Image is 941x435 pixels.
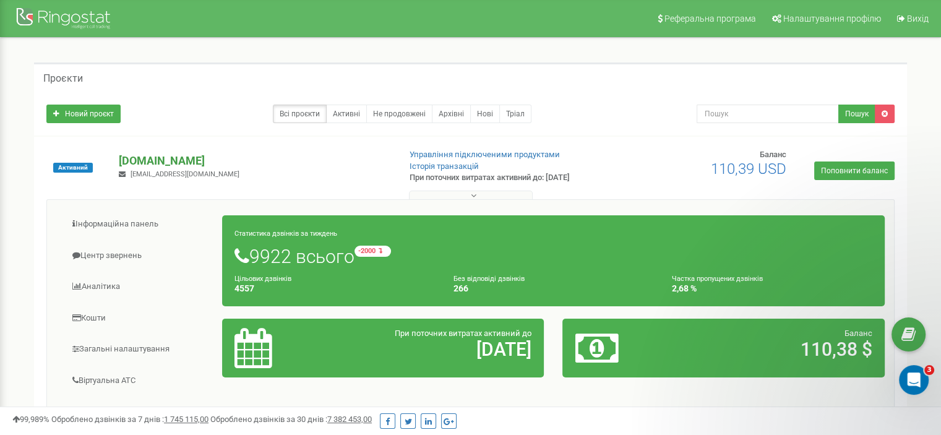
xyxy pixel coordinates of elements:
[354,246,391,257] small: -2000
[453,284,654,293] h4: 266
[51,415,208,424] span: Оброблено дзвінків за 7 днів :
[711,160,786,178] span: 110,39 USD
[760,150,786,159] span: Баланс
[210,415,372,424] span: Оброблено дзвінків за 30 днів :
[453,275,525,283] small: Без відповіді дзвінків
[56,209,223,239] a: Інформаційна панель
[53,163,93,173] span: Активний
[924,365,934,375] span: 3
[907,14,929,24] span: Вихід
[131,170,239,178] span: [EMAIL_ADDRESS][DOMAIN_NAME]
[56,366,223,396] a: Віртуальна АТС
[395,329,531,338] span: При поточних витратах активний до
[273,105,327,123] a: Всі проєкти
[814,162,895,180] a: Поповнити баланс
[56,397,223,427] a: Наскрізна аналітика
[410,150,560,159] a: Управління підключеними продуктами
[119,153,389,169] p: [DOMAIN_NAME]
[234,246,872,267] h1: 9922 всього
[838,105,875,123] button: Пошук
[899,365,929,395] iframe: Intercom live chat
[327,415,372,424] u: 7 382 453,00
[410,162,479,171] a: Історія транзакцій
[326,105,367,123] a: Активні
[672,275,763,283] small: Частка пропущених дзвінків
[56,272,223,302] a: Аналiтика
[46,105,121,123] a: Новий проєкт
[234,275,291,283] small: Цільових дзвінків
[234,284,435,293] h4: 4557
[783,14,881,24] span: Налаштування профілю
[410,172,608,184] p: При поточних витратах активний до: [DATE]
[234,230,337,238] small: Статистика дзвінків за тиждень
[366,105,432,123] a: Не продовжені
[672,284,872,293] h4: 2,68 %
[432,105,471,123] a: Архівні
[499,105,531,123] a: Тріал
[43,73,83,84] h5: Проєкти
[340,339,531,360] h2: [DATE]
[844,329,872,338] span: Баланс
[56,241,223,271] a: Центр звернень
[12,415,49,424] span: 99,989%
[56,303,223,334] a: Кошти
[164,415,208,424] u: 1 745 115,00
[697,105,839,123] input: Пошук
[681,339,872,360] h2: 110,38 $
[664,14,756,24] span: Реферальна програма
[470,105,500,123] a: Нові
[56,334,223,364] a: Загальні налаштування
